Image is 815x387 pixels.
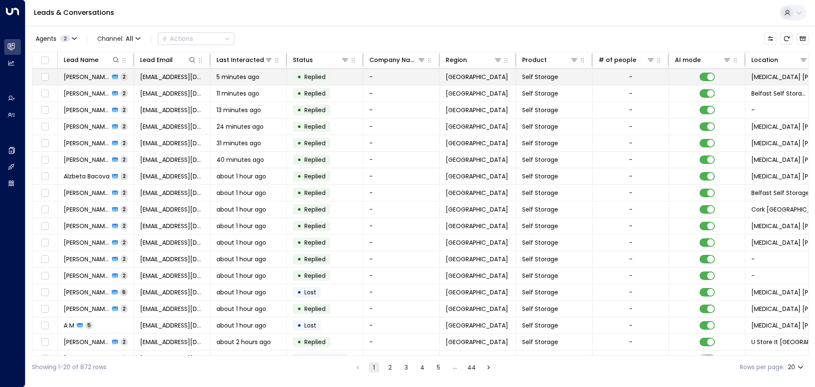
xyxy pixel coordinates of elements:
[466,362,478,373] button: Go to page 44
[446,205,508,214] span: Cork
[39,55,50,66] span: Toggle select all
[297,70,301,84] div: •
[629,288,632,297] div: -
[297,268,301,283] div: •
[522,73,558,81] span: Self Storage
[216,271,266,280] span: about 1 hour ago
[297,318,301,333] div: •
[216,89,259,98] span: 11 minutes ago
[39,121,50,132] span: Toggle select row
[522,321,558,330] span: Self Storage
[522,189,558,197] span: Self Storage
[629,189,632,197] div: -
[675,55,701,65] div: AI mode
[446,189,508,197] span: Belfast
[140,73,204,81] span: markspence23@gmail.com
[39,188,50,198] span: Toggle select row
[140,305,204,313] span: curlyally@icloud.com
[85,322,93,329] span: 5
[297,103,301,117] div: •
[304,73,326,81] span: Replied
[216,55,273,65] div: Last Interacted
[64,189,110,197] span: Susanne Joce
[140,288,204,297] span: orlaithmccarthy@hotmail.co.uk
[39,155,50,165] span: Toggle select row
[522,338,558,346] span: Self Storage
[629,89,632,98] div: -
[121,90,128,97] span: 2
[450,362,460,373] div: …
[64,255,110,263] span: Lorna Conn
[446,89,508,98] span: Belfast
[446,222,508,230] span: Belfast
[363,152,440,168] td: -
[446,255,508,263] span: Belfast
[39,171,50,182] span: Toggle select row
[740,363,784,372] label: Rows per page:
[446,55,467,65] div: Region
[522,354,558,363] span: Self Storage
[297,302,301,316] div: •
[522,255,558,263] span: Self Storage
[446,172,508,181] span: Belfast
[764,33,776,45] button: Customize
[304,172,326,181] span: Replied
[522,288,558,297] span: Self Storage
[216,338,271,346] span: about 2 hours ago
[121,272,128,279] span: 2
[216,321,266,330] span: about 1 hour ago
[297,186,301,200] div: •
[363,301,440,317] td: -
[297,119,301,134] div: •
[297,252,301,266] div: •
[363,234,440,251] td: -
[369,55,426,65] div: Company Name
[629,222,632,230] div: -
[64,89,110,98] span: Amy McCormick
[94,33,144,45] span: Channel:
[158,32,234,45] button: Actions
[32,363,107,372] div: Showing 1-20 of 872 rows
[297,153,301,167] div: •
[121,123,128,130] span: 2
[297,86,301,101] div: •
[39,237,50,248] span: Toggle select row
[629,73,632,81] div: -
[216,288,266,297] span: about 1 hour ago
[446,122,508,131] span: Belfast
[121,139,128,147] span: 2
[64,271,110,280] span: tracey mahaffy
[39,287,50,298] span: Toggle select row
[140,222,204,230] span: jakeorawe@yahoo.co.uk
[363,201,440,218] td: -
[446,106,508,114] span: Belfast
[304,321,316,330] span: Lost
[216,106,261,114] span: 13 minutes ago
[304,305,326,313] span: Replied
[121,239,128,246] span: 2
[446,321,508,330] span: Belfast
[363,268,440,284] td: -
[121,305,128,312] span: 2
[522,55,547,65] div: Product
[140,139,204,147] span: smithmufc84@gmail.com
[304,338,326,346] span: Replied
[629,271,632,280] div: -
[216,139,261,147] span: 31 minutes ago
[140,172,204,181] span: bacova91@gmail.com
[64,354,110,363] span: William Kavanagh
[629,321,632,330] div: -
[297,335,301,349] div: •
[629,172,632,181] div: -
[522,89,558,98] span: Self Storage
[522,172,558,181] span: Self Storage
[751,189,809,197] span: Belfast Self Storage
[363,69,440,85] td: -
[39,337,50,347] span: Toggle select row
[522,305,558,313] span: Self Storage
[417,362,427,373] button: Go to page 4
[32,33,80,45] button: Agents2
[216,172,266,181] span: about 1 hour ago
[304,255,326,263] span: Replied
[216,222,266,230] span: about 1 hour ago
